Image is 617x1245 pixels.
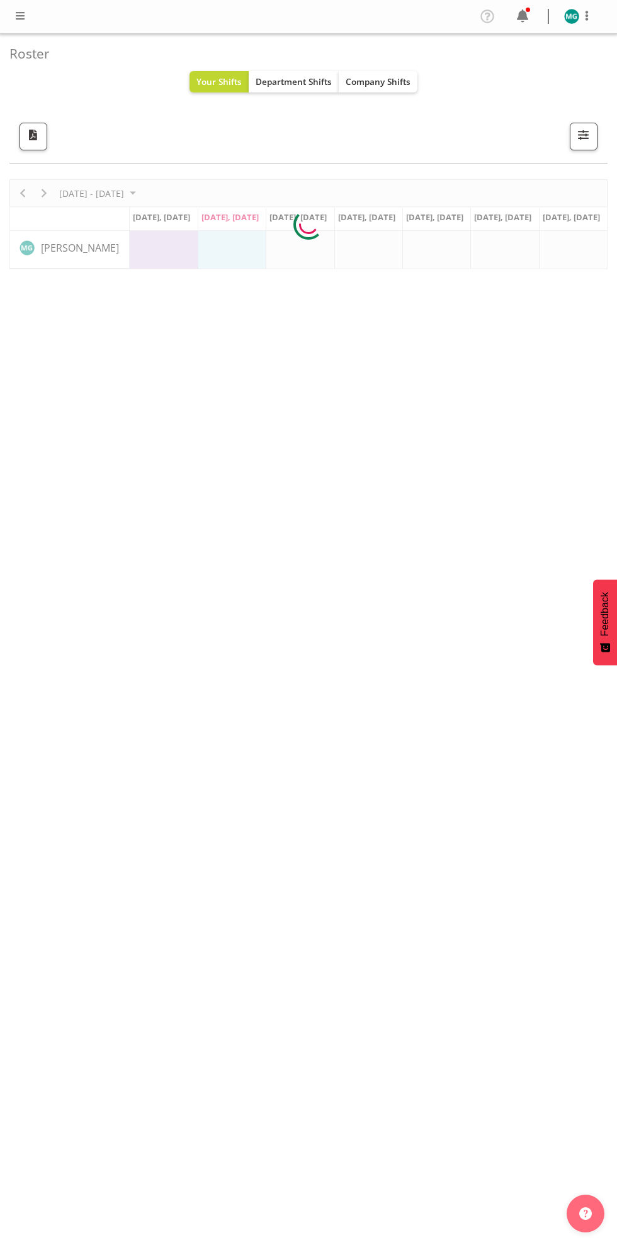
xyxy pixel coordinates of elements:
[190,71,249,92] button: Your Shifts
[346,75,410,87] span: Company Shifts
[196,75,242,87] span: Your Shifts
[339,71,417,92] button: Company Shifts
[593,579,617,665] button: Feedback - Show survey
[564,9,579,24] img: min-guo11569.jpg
[9,47,597,61] h4: Roster
[256,75,332,87] span: Department Shifts
[599,592,611,636] span: Feedback
[570,123,597,150] button: Filter Shifts
[9,179,608,269] div: Timeline Week of September 23, 2025
[20,123,47,150] button: Download a PDF of the roster according to the set date range.
[579,1207,592,1220] img: help-xxl-2.png
[249,71,339,92] button: Department Shifts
